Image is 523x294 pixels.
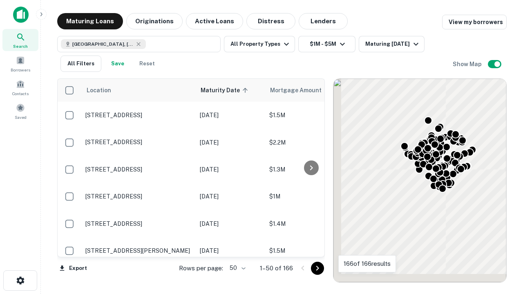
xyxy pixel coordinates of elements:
span: Mortgage Amount [270,85,332,95]
p: [DATE] [200,138,261,147]
button: Maturing Loans [57,13,123,29]
button: [GEOGRAPHIC_DATA], [GEOGRAPHIC_DATA], [GEOGRAPHIC_DATA] [57,36,221,52]
button: Originations [126,13,183,29]
button: All Property Types [224,36,295,52]
th: Location [81,79,196,102]
p: $1M [269,192,351,201]
a: Borrowers [2,53,38,75]
p: $2.2M [269,138,351,147]
span: Borrowers [11,67,30,73]
p: [DATE] [200,246,261,255]
p: 166 of 166 results [344,259,391,269]
div: 0 0 [333,79,506,282]
p: $1.5M [269,246,351,255]
a: View my borrowers [442,15,507,29]
p: [STREET_ADDRESS] [85,193,192,200]
button: All Filters [60,56,101,72]
button: Active Loans [186,13,243,29]
button: Go to next page [311,262,324,275]
p: [DATE] [200,111,261,120]
iframe: Chat Widget [482,229,523,268]
p: [DATE] [200,165,261,174]
th: Maturity Date [196,79,265,102]
h6: Show Map [453,60,483,69]
p: [STREET_ADDRESS][PERSON_NAME] [85,247,192,254]
button: $1M - $5M [298,36,355,52]
button: Reset [134,56,160,72]
p: 1–50 of 166 [260,263,293,273]
span: Maturity Date [201,85,250,95]
button: Save your search to get updates of matches that match your search criteria. [105,56,131,72]
p: [DATE] [200,192,261,201]
a: Saved [2,100,38,122]
span: Search [13,43,28,49]
button: Lenders [299,13,348,29]
p: $1.4M [269,219,351,228]
th: Mortgage Amount [265,79,355,102]
div: Maturing [DATE] [365,39,421,49]
a: Search [2,29,38,51]
a: Contacts [2,76,38,98]
p: $1.3M [269,165,351,174]
span: Location [86,85,111,95]
span: Contacts [12,90,29,97]
span: Saved [15,114,27,120]
p: [STREET_ADDRESS] [85,166,192,173]
div: 50 [226,262,247,274]
button: Maturing [DATE] [359,36,425,52]
p: [STREET_ADDRESS] [85,220,192,227]
p: [DATE] [200,219,261,228]
p: [STREET_ADDRESS] [85,138,192,146]
button: Distress [246,13,295,29]
p: [STREET_ADDRESS] [85,111,192,119]
button: Export [57,262,89,274]
p: Rows per page: [179,263,223,273]
p: $1.5M [269,111,351,120]
span: [GEOGRAPHIC_DATA], [GEOGRAPHIC_DATA], [GEOGRAPHIC_DATA] [72,40,134,48]
img: capitalize-icon.png [13,7,29,23]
